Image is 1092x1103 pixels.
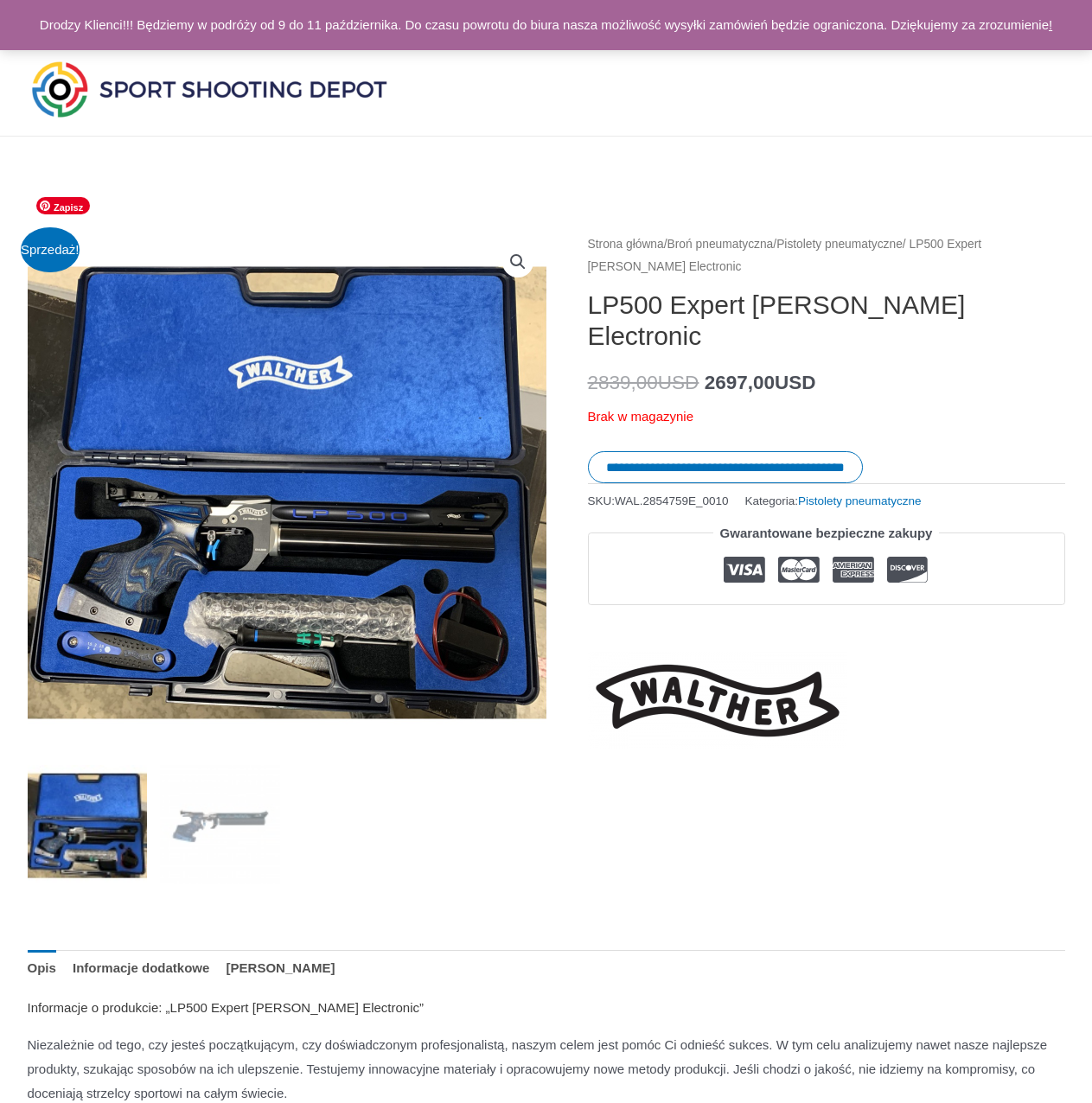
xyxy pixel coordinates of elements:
font: LP500 Expert [PERSON_NAME] Electronic [588,290,966,350]
font: Zapisz [54,202,83,213]
font: Sprzedaż! [21,242,80,257]
nav: Ścieżka nawigacyjna [588,233,1065,277]
img: LP500 Expert Blue Angel Electronic [28,765,148,885]
font: USD [658,372,699,393]
a: Pistolety pneumatyczne [798,494,922,507]
a: Pistolety pneumatyczne [776,238,903,251]
font: Gwarantowane bezpieczne zakupy [720,526,933,540]
font: Drodzy Klienci!!! Będziemy w podróży od 9 do 11 października. Do czasu powrotu do biura nasza moż... [40,17,1049,32]
a: ! [1049,17,1052,32]
iframe: Customer reviews powered by Trustpilot [588,618,1065,639]
font: WAL.2854759E_0010 [615,494,729,507]
img: Sport Shooting Depot [28,57,391,121]
font: Niezależnie od tego, czy jesteś początkującym, czy doświadczonym profesjonalistą, naszym celem je... [28,1037,1048,1100]
font: / LP500 Expert [PERSON_NAME] Electronic [588,238,982,273]
a: Strona główna [588,238,664,251]
font: 2697,00 [705,372,775,393]
font: Kategoria: [744,494,798,507]
font: Opis [28,960,56,975]
font: [PERSON_NAME] [227,960,335,975]
font: 2839,00 [588,372,658,393]
img: LP500 Expert Blue Angel [160,765,280,885]
font: Informacje o produkcie: „LP500 Expert [PERSON_NAME] Electronic” [28,1000,425,1015]
font: Brak w magazynie [588,409,694,424]
a: Broń pneumatyczna [667,238,774,251]
a: Zobacz galerię obrazów w trybie pełnoekranowym [502,246,533,277]
font: / [773,238,776,251]
font: SKU: [588,494,616,507]
a: Walther [588,652,847,749]
font: USD [775,372,816,393]
font: / [664,238,667,251]
font: Informacje dodatkowe [73,960,209,975]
